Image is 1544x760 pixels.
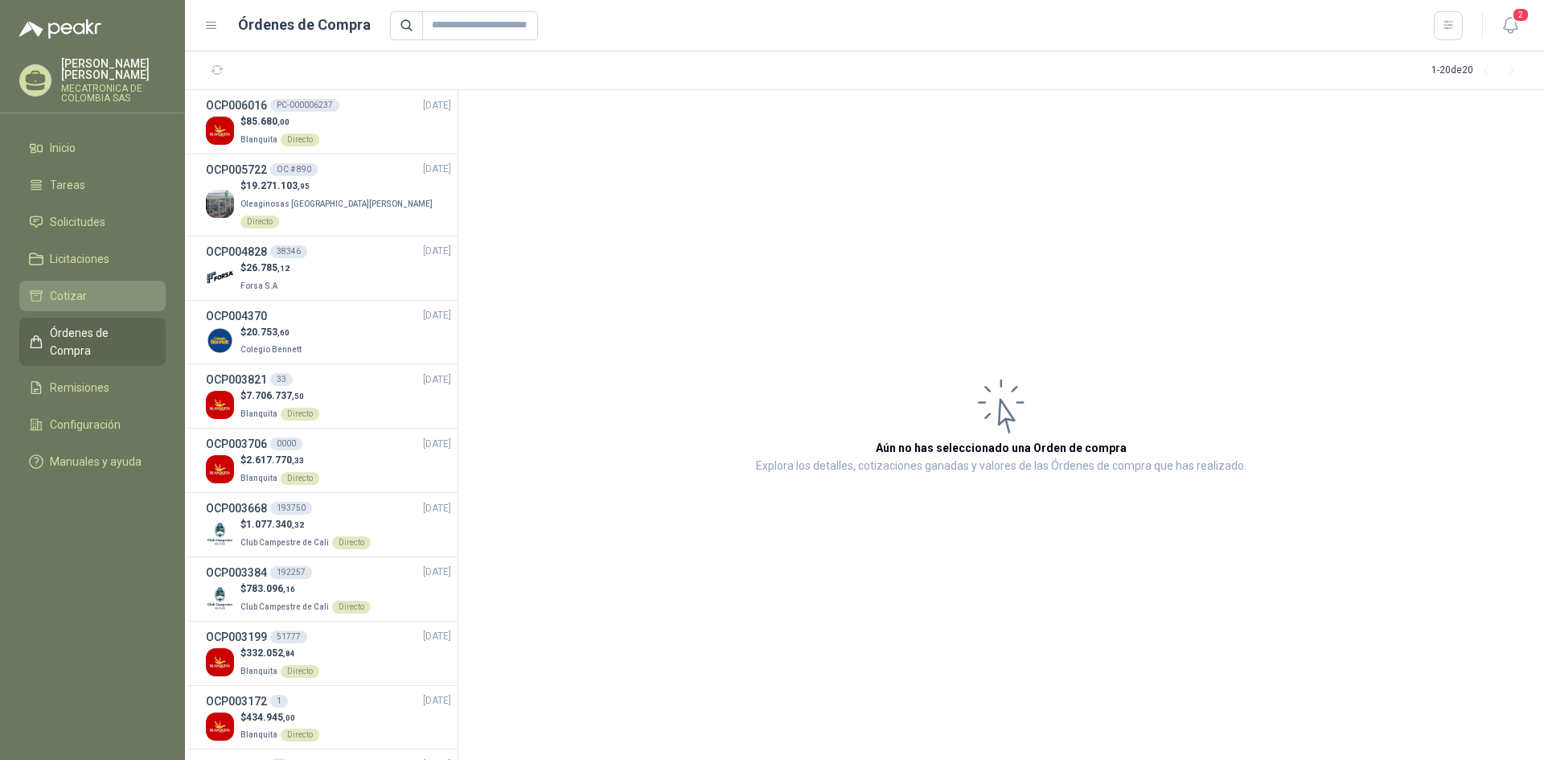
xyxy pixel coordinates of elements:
[206,435,451,486] a: OCP0037060000[DATE] Company Logo$2.617.770,33BlanquitaDirecto
[277,328,289,337] span: ,60
[206,97,451,147] a: OCP006016PC-000006237[DATE] Company Logo$85.680,00BlanquitaDirecto
[206,243,267,261] h3: OCP004828
[270,99,339,112] div: PC-000006237
[238,14,371,36] h1: Órdenes de Compra
[240,325,305,340] p: $
[240,474,277,483] span: Blanquita
[19,170,166,200] a: Tareas
[50,176,85,194] span: Tareas
[270,245,307,258] div: 38346
[206,499,267,517] h3: OCP003668
[206,499,451,550] a: OCP003668193750[DATE] Company Logo$1.077.340,32Club Campestre de CaliDirecto
[281,665,319,678] div: Directo
[246,390,304,401] span: 7.706.737
[50,287,87,305] span: Cotizar
[206,161,267,179] h3: OCP005722
[206,307,267,325] h3: OCP004370
[206,564,451,614] a: OCP003384192257[DATE] Company Logo$783.096,16Club Campestre de CaliDirecto
[206,117,234,145] img: Company Logo
[50,139,76,157] span: Inicio
[423,162,451,177] span: [DATE]
[246,327,289,338] span: 20.753
[1496,11,1525,40] button: 2
[283,585,295,594] span: ,16
[240,453,319,468] p: $
[423,565,451,580] span: [DATE]
[423,693,451,709] span: [DATE]
[246,180,310,191] span: 19.271.103
[283,713,295,722] span: ,00
[423,308,451,323] span: [DATE]
[61,84,166,103] p: MECATRONICA DE COLOMBIA SAS
[277,264,289,273] span: ,12
[246,116,289,127] span: 85.680
[270,566,312,579] div: 192257
[19,19,101,39] img: Logo peakr
[206,564,267,581] h3: OCP003384
[206,97,267,114] h3: OCP006016
[240,646,319,661] p: $
[270,631,307,643] div: 51777
[206,371,267,388] h3: OCP003821
[281,134,319,146] div: Directo
[240,135,277,144] span: Blanquita
[1431,58,1525,84] div: 1 - 20 de 20
[281,408,319,421] div: Directo
[298,182,310,191] span: ,95
[270,373,293,386] div: 33
[246,583,295,594] span: 783.096
[206,371,451,421] a: OCP00382133[DATE] Company Logo$7.706.737,50BlanquitaDirecto
[246,454,304,466] span: 2.617.770
[292,456,304,465] span: ,33
[19,207,166,237] a: Solicitudes
[206,520,234,548] img: Company Logo
[19,372,166,403] a: Remisiones
[876,439,1127,457] h3: Aún no has seleccionado una Orden de compra
[206,628,451,679] a: OCP00319951777[DATE] Company Logo$332.052,84BlanquitaDirecto
[240,517,371,532] p: $
[246,519,304,530] span: 1.077.340
[240,409,277,418] span: Blanquita
[246,647,295,659] span: 332.052
[206,327,234,355] img: Company Logo
[1512,7,1530,23] span: 2
[50,416,121,433] span: Configuración
[332,536,371,549] div: Directo
[206,307,451,358] a: OCP004370[DATE] Company Logo$20.753,60Colegio Bennett
[61,58,166,80] p: [PERSON_NAME] [PERSON_NAME]
[19,281,166,311] a: Cotizar
[240,710,319,725] p: $
[283,649,295,658] span: ,84
[270,163,318,176] div: OC # 890
[19,133,166,163] a: Inicio
[50,324,150,359] span: Órdenes de Compra
[277,117,289,126] span: ,00
[423,98,451,113] span: [DATE]
[423,501,451,516] span: [DATE]
[240,345,302,354] span: Colegio Bennett
[206,190,234,218] img: Company Logo
[50,250,109,268] span: Licitaciones
[240,538,329,547] span: Club Campestre de Cali
[423,372,451,388] span: [DATE]
[206,455,234,483] img: Company Logo
[246,712,295,723] span: 434.945
[206,692,451,743] a: OCP0031721[DATE] Company Logo$434.945,00BlanquitaDirecto
[206,243,451,294] a: OCP00482838346[DATE] Company Logo$26.785,12Forsa S.A
[240,730,277,739] span: Blanquita
[19,244,166,274] a: Licitaciones
[206,161,451,229] a: OCP005722OC # 890[DATE] Company Logo$19.271.103,95Oleaginosas [GEOGRAPHIC_DATA][PERSON_NAME]Directo
[50,379,109,396] span: Remisiones
[206,584,234,612] img: Company Logo
[240,261,289,276] p: $
[240,667,277,676] span: Blanquita
[423,437,451,452] span: [DATE]
[240,114,319,129] p: $
[423,629,451,644] span: [DATE]
[206,692,267,710] h3: OCP003172
[50,213,105,231] span: Solicitudes
[240,199,433,208] span: Oleaginosas [GEOGRAPHIC_DATA][PERSON_NAME]
[206,648,234,676] img: Company Logo
[756,457,1246,476] p: Explora los detalles, cotizaciones ganadas y valores de las Órdenes de compra que has realizado.
[240,179,451,194] p: $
